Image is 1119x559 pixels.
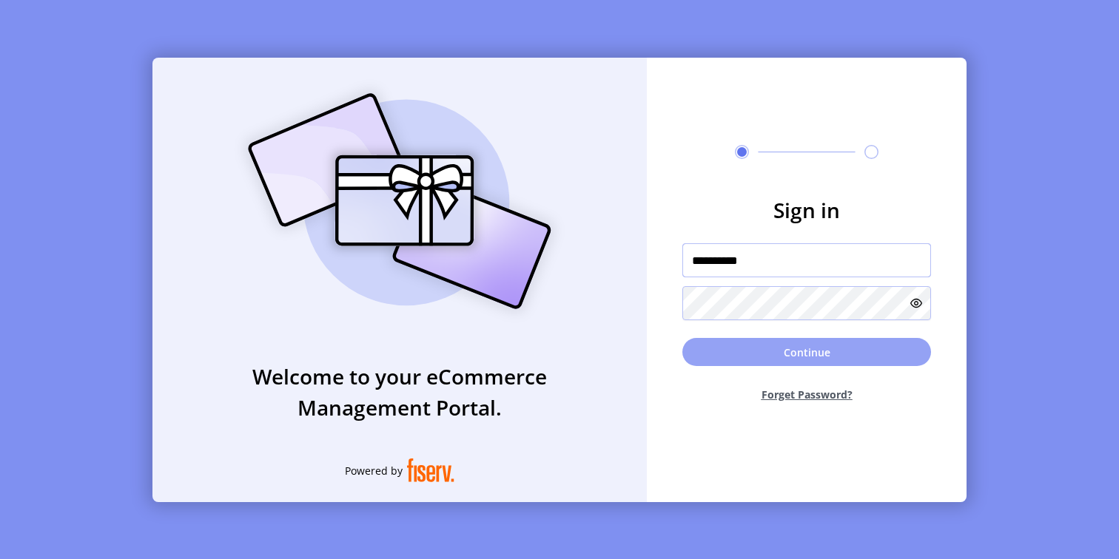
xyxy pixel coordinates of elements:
img: card_Illustration.svg [226,77,574,325]
h3: Sign in [682,194,931,226]
span: Powered by [345,463,403,478]
button: Forget Password? [682,375,931,414]
h3: Welcome to your eCommerce Management Portal. [152,361,647,423]
button: Continue [682,338,931,366]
